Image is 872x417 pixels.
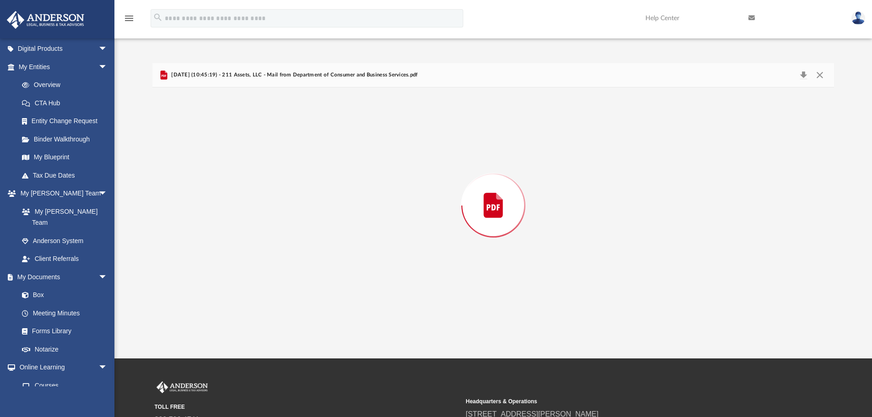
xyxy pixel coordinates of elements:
a: menu [124,17,135,24]
a: My [PERSON_NAME] Teamarrow_drop_down [6,184,117,203]
a: My Blueprint [13,148,117,167]
a: Digital Productsarrow_drop_down [6,40,121,58]
a: My Documentsarrow_drop_down [6,268,117,286]
button: Close [812,69,828,81]
img: Anderson Advisors Platinum Portal [155,381,210,393]
a: Binder Walkthrough [13,130,121,148]
a: Forms Library [13,322,112,341]
a: Client Referrals [13,250,117,268]
a: My [PERSON_NAME] Team [13,202,112,232]
span: arrow_drop_down [98,58,117,76]
small: TOLL FREE [155,403,460,411]
span: arrow_drop_down [98,184,117,203]
img: Anderson Advisors Platinum Portal [4,11,87,29]
button: Download [795,69,812,81]
a: Notarize [13,340,117,358]
a: Entity Change Request [13,112,121,130]
span: arrow_drop_down [98,268,117,287]
div: Preview [152,63,834,324]
span: arrow_drop_down [98,358,117,377]
span: [DATE] (10:45:19) - 211 Assets, LLC - Mail from Department of Consumer and Business Services.pdf [169,71,418,79]
a: Overview [13,76,121,94]
a: Meeting Minutes [13,304,117,322]
a: Online Learningarrow_drop_down [6,358,117,377]
a: Courses [13,376,117,395]
img: User Pic [851,11,865,25]
a: Tax Due Dates [13,166,121,184]
span: arrow_drop_down [98,40,117,59]
a: My Entitiesarrow_drop_down [6,58,121,76]
small: Headquarters & Operations [466,397,771,406]
i: search [153,12,163,22]
a: CTA Hub [13,94,121,112]
i: menu [124,13,135,24]
a: Anderson System [13,232,117,250]
a: Box [13,286,112,304]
